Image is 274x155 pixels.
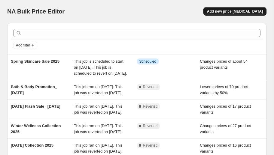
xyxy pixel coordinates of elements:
[74,124,123,134] span: This job ran on [DATE]. This job was reverted on [DATE].
[74,104,123,115] span: This job ran on [DATE]. This job was reverted on [DATE].
[13,42,37,49] button: Add filter
[200,59,248,70] span: Changes prices of about 54 product variants
[11,104,60,109] span: [DATE] Flash Sale_ [DATE]
[200,104,251,115] span: Changes prices of 17 product variants
[143,124,158,128] span: Reverted
[11,124,61,134] span: Winter Wellness Collection 2025
[143,85,158,89] span: Reverted
[74,143,123,154] span: This job ran on [DATE]. This job was reverted on [DATE].
[74,85,123,95] span: This job ran on [DATE]. This job was reverted on [DATE].
[7,8,65,15] span: NA Bulk Price Editor
[11,143,53,148] span: [DATE] Collection 2025
[200,124,251,134] span: Changes prices of 27 product variants
[11,59,59,64] span: Spring Skincare Sale 2025
[143,104,158,109] span: Reverted
[16,43,30,48] span: Add filter
[200,85,248,95] span: Lowers prices of 70 product variants by 50%
[74,59,127,76] span: This job is scheduled to start on [DATE]. This job is scheduled to revert on [DATE].
[11,85,57,95] span: Bath & Body Promotion_ [DATE]
[139,59,157,64] span: Scheduled
[200,143,251,154] span: Changes prices of 16 product variants
[143,143,158,148] span: Reverted
[207,9,263,14] span: Add new price [MEDICAL_DATA]
[203,7,266,16] button: Add new price [MEDICAL_DATA]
